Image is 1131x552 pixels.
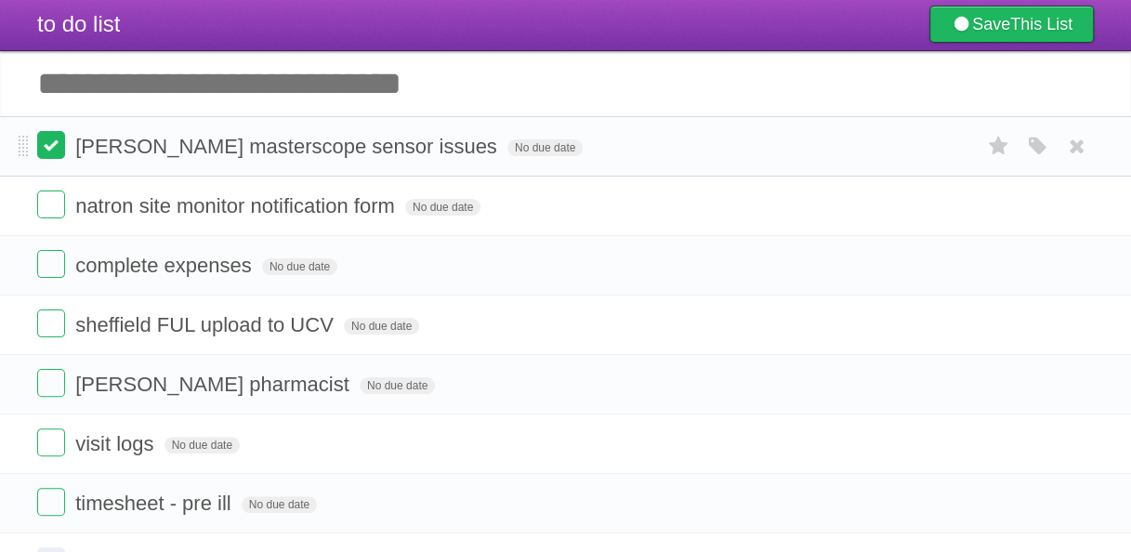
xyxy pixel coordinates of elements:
span: No due date [344,318,419,335]
label: Done [37,191,65,218]
label: Star task [980,131,1016,162]
span: [PERSON_NAME] pharmacist [75,373,354,396]
label: Done [37,488,65,516]
span: timesheet - pre ill [75,492,236,515]
label: Done [37,131,65,159]
label: Done [37,428,65,456]
span: No due date [360,377,435,394]
span: No due date [164,437,240,453]
span: to do list [37,11,120,36]
span: visit logs [75,432,158,455]
span: No due date [242,496,317,513]
span: sheffield FUL upload to UCV [75,313,338,336]
a: SaveThis List [929,6,1094,43]
b: This List [1010,15,1072,33]
label: Done [37,250,65,278]
label: Done [37,369,65,397]
span: No due date [507,139,583,156]
span: [PERSON_NAME] masterscope sensor issues [75,135,502,158]
span: No due date [405,199,480,216]
label: Done [37,309,65,337]
span: complete expenses [75,254,256,277]
span: natron site monitor notification form [75,194,400,217]
span: No due date [262,258,337,275]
